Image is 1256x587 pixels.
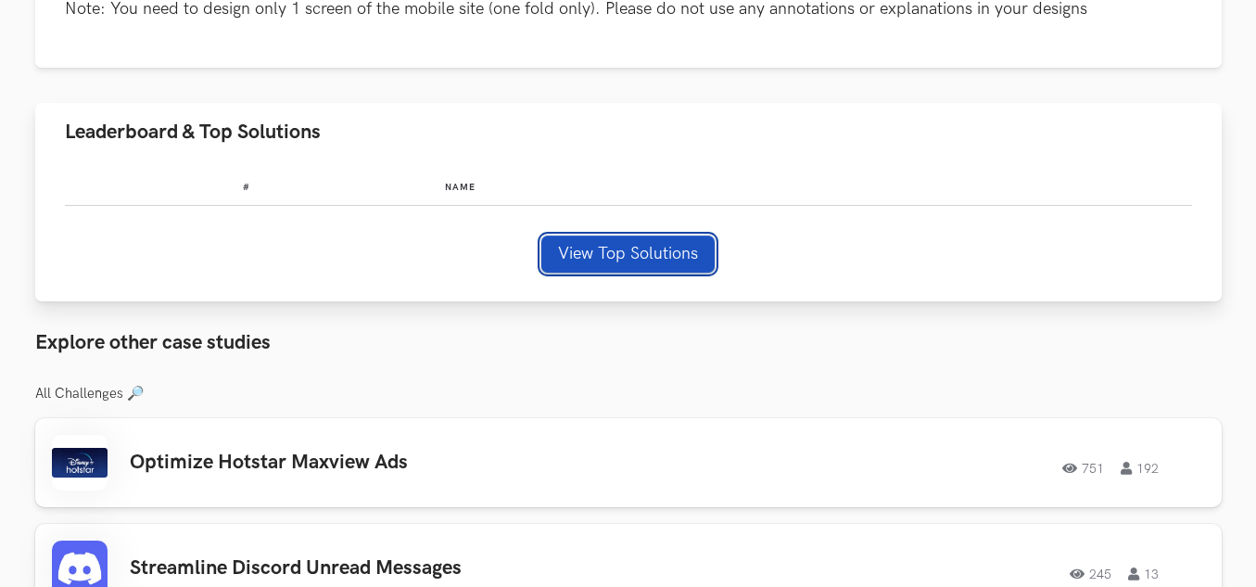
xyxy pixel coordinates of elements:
h3: Streamline Discord Unread Messages [130,556,656,581]
span: 192 [1121,462,1159,475]
span: # [243,182,250,193]
button: Leaderboard & Top Solutions [35,103,1222,161]
span: 245 [1070,568,1111,581]
h3: Optimize Hotstar Maxview Ads [130,451,656,475]
span: Leaderboard & Top Solutions [65,120,321,145]
h3: Explore other case studies [35,331,1222,355]
table: Leaderboard [65,167,1192,206]
a: Optimize Hotstar Maxview Ads751192 [35,418,1222,507]
span: 751 [1062,462,1104,475]
h3: All Challenges 🔎 [35,386,1222,402]
div: Leaderboard & Top Solutions [35,161,1222,302]
button: View Top Solutions [541,236,715,273]
span: Name [445,182,476,193]
span: 13 [1128,568,1159,581]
